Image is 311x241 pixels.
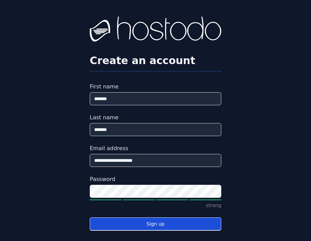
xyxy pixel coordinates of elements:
p: strong [90,202,221,209]
label: First name [90,83,221,91]
button: Sign up [90,217,221,231]
h2: Create an account [90,55,221,67]
label: Password [90,175,221,183]
label: Email address [90,144,221,153]
label: Last name [90,113,221,122]
img: Hostodo [90,16,221,44]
